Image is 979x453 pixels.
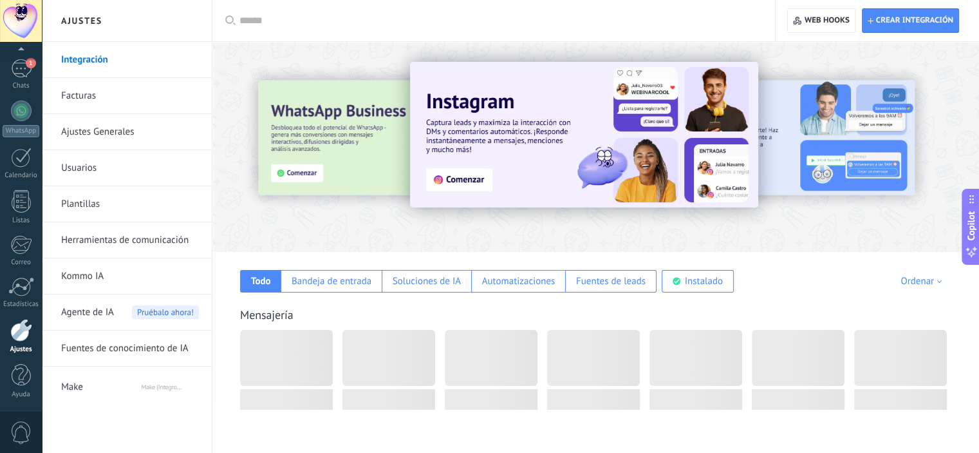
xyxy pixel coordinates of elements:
a: Fuentes de conocimiento de IA [61,331,199,367]
a: Integración [61,42,199,78]
div: Ordenar [900,275,946,287]
li: Fuentes de conocimiento de IA [42,331,212,367]
li: Plantillas [42,186,212,222]
img: Slide 3 [258,81,532,195]
span: Crear integración [876,15,953,26]
li: Ajustes Generales [42,114,212,150]
div: Ajustes [3,345,40,354]
div: Chats [3,82,40,90]
div: Automatizaciones [482,275,555,287]
div: Ayuda [3,390,40,399]
li: Facturas [42,78,212,114]
a: MakeMake (Integromat) por [PERSON_NAME] [61,369,199,400]
img: Slide 1 [410,62,758,207]
span: Web hooks [805,15,850,26]
li: Usuarios [42,150,212,186]
div: Soluciones de IA [393,275,461,287]
li: Integración [42,42,212,78]
div: Bandeja de entrada [292,275,371,287]
div: Instalado [685,275,723,287]
img: Slide 2 [640,81,915,195]
div: WhatsApp [3,125,39,137]
a: Plantillas [61,186,199,222]
span: Agente de IA [61,294,114,331]
a: Agente de IAPruébalo ahora! [61,294,199,331]
li: Kommo IA [42,258,212,294]
button: Web hooks [787,8,855,33]
span: Copilot [965,211,978,240]
a: Usuarios [61,150,199,186]
li: Make [42,367,212,402]
div: Fuentes de leads [576,275,646,287]
a: Ajustes Generales [61,114,199,150]
li: Agente de IA [42,294,212,331]
span: Pruébalo ahora! [132,305,199,319]
button: Crear integración [862,8,959,33]
li: Herramientas de comunicación [42,222,212,258]
span: 1 [26,58,36,68]
a: Herramientas de comunicación [61,222,199,258]
span: Make (Integromat) por [PERSON_NAME] [142,369,199,400]
div: Todo [251,275,271,287]
a: Kommo IA [61,258,199,294]
div: Correo [3,258,40,267]
a: Mensajería [240,307,294,322]
div: Estadísticas [3,300,40,309]
span: Make [61,369,140,400]
a: Facturas [61,78,199,114]
div: Calendario [3,171,40,180]
div: Listas [3,217,40,225]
